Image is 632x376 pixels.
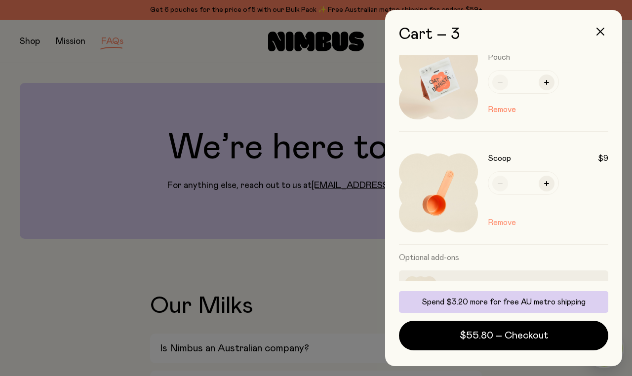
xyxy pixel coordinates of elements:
[598,153,608,163] span: $9
[405,297,602,307] p: Spend $3.20 more for free AU metro shipping
[488,217,516,228] button: Remove
[399,26,608,43] h2: Cart – 3
[488,53,510,61] span: Pouch
[399,321,608,350] button: $55.80 – Checkout
[460,329,548,342] span: $55.80 – Checkout
[399,245,608,270] h3: Optional add-ons
[488,153,511,163] h3: Scoop
[488,104,516,115] button: Remove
